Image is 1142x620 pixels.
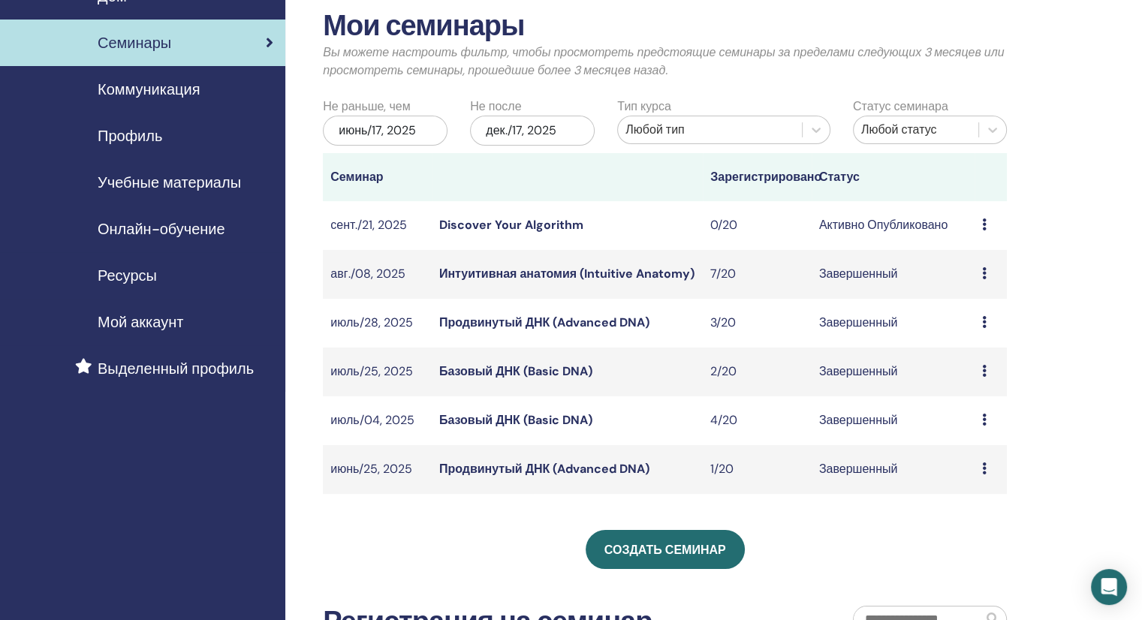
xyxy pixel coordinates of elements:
[812,445,975,494] td: Завершенный
[1091,569,1127,605] div: Open Intercom Messenger
[617,98,670,116] label: Тип курса
[323,116,447,146] div: июнь/17, 2025
[323,396,432,445] td: июль/04, 2025
[323,299,432,348] td: июль/28, 2025
[470,98,521,116] label: Не после
[703,348,812,396] td: 2/20
[98,78,200,101] span: Коммуникация
[98,125,162,147] span: Профиль
[98,311,183,333] span: Мой аккаунт
[853,98,948,116] label: Статус семинара
[98,218,225,240] span: Онлайн-обучение
[323,250,432,299] td: авг./08, 2025
[812,299,975,348] td: Завершенный
[703,299,812,348] td: 3/20
[586,530,745,569] a: Создать семинар
[812,153,975,201] th: Статус
[98,32,171,54] span: Семинары
[439,266,695,281] a: Интуитивная анатомия (Intuitive Anatomy)
[604,542,726,558] span: Создать семинар
[323,445,432,494] td: июнь/25, 2025
[323,44,1007,80] p: Вы можете настроить фильтр, чтобы просмотреть предстоящие семинары за пределами следующих 3 месяц...
[861,121,971,139] div: Любой статус
[470,116,595,146] div: дек./17, 2025
[439,315,649,330] a: Продвинутый ДНК (Advanced DNA)
[812,201,975,250] td: Активно Опубликовано
[323,98,410,116] label: Не раньше, чем
[323,153,432,201] th: Семинар
[439,412,592,428] a: Базовый ДНК (Basic DNA)
[703,250,812,299] td: 7/20
[439,363,592,379] a: Базовый ДНК (Basic DNA)
[703,201,812,250] td: 0/20
[703,396,812,445] td: 4/20
[323,348,432,396] td: июль/25, 2025
[703,153,812,201] th: Зарегистрировано
[812,348,975,396] td: Завершенный
[98,357,254,380] span: Выделенный профиль
[323,9,1007,44] h2: Мои семинары
[323,201,432,250] td: сент./21, 2025
[812,250,975,299] td: Завершенный
[625,121,794,139] div: Любой тип
[703,445,812,494] td: 1/20
[812,396,975,445] td: Завершенный
[439,461,649,477] a: Продвинутый ДНК (Advanced DNA)
[98,171,241,194] span: Учебные материалы
[98,264,157,287] span: Ресурсы
[439,217,583,233] a: Discover Your Algorithm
